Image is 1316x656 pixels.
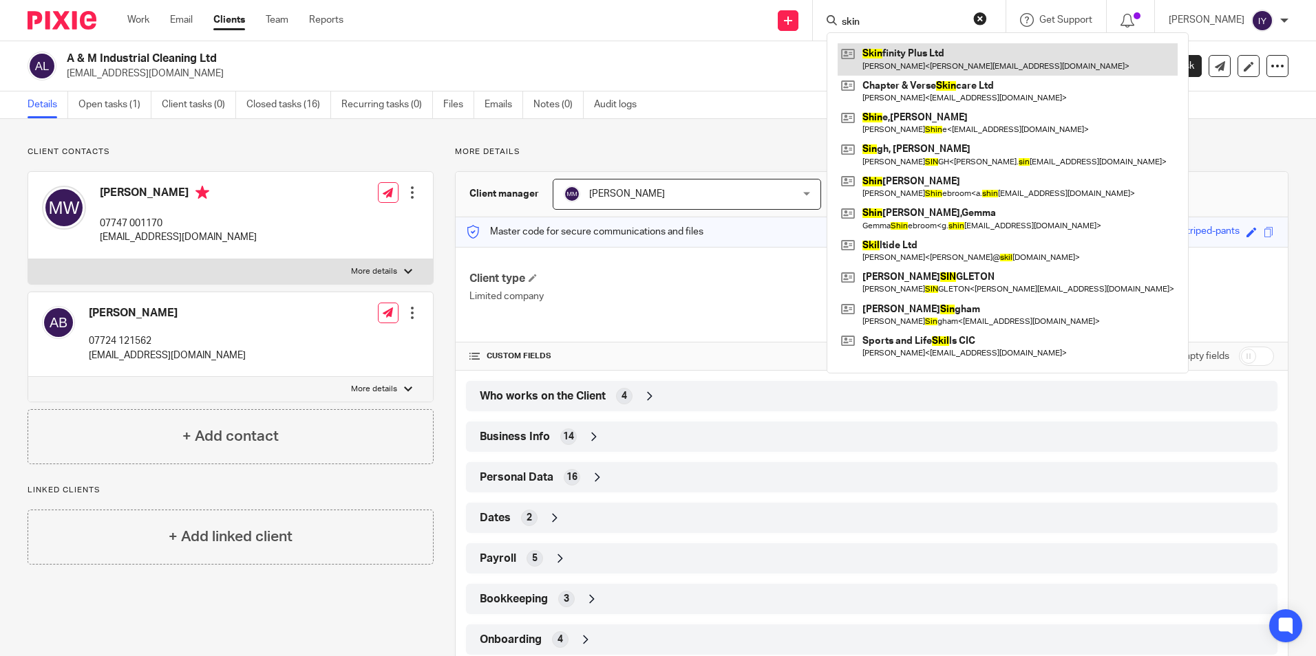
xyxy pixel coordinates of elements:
a: Notes (0) [533,91,584,118]
h4: [PERSON_NAME] [100,186,257,203]
span: Business Info [480,430,550,444]
h4: CUSTOM FIELDS [469,351,871,362]
span: Onboarding [480,633,542,647]
a: Clients [213,13,245,27]
span: 14 [563,430,574,444]
p: [PERSON_NAME] [1169,13,1244,27]
h4: + Add contact [182,426,279,447]
img: svg%3E [28,52,56,80]
span: 2 [527,511,532,525]
span: Dates [480,511,511,525]
h4: Client type [469,272,871,286]
p: 07747 001170 [100,217,257,230]
span: 16 [566,470,577,484]
p: 07724 121562 [89,334,246,348]
p: More details [351,384,397,395]
span: [PERSON_NAME] [589,189,665,199]
span: Bookkeeping [480,592,548,606]
a: Team [266,13,288,27]
h2: A & M Industrial Cleaning Ltd [67,52,894,66]
a: Open tasks (1) [78,91,151,118]
a: Details [28,91,68,118]
a: Emails [485,91,523,118]
label: Show empty fields [1150,349,1229,363]
input: Search [840,17,964,29]
span: 4 [558,633,563,646]
p: [EMAIL_ADDRESS][DOMAIN_NAME] [67,67,1101,80]
img: svg%3E [42,306,75,339]
span: 4 [622,389,627,403]
h4: [PERSON_NAME] [89,306,246,320]
a: Email [170,13,193,27]
button: Clear [973,12,987,25]
h3: Client manager [469,187,539,201]
p: Master code for secure communications and files [466,225,703,239]
span: 5 [532,551,538,565]
p: [EMAIL_ADDRESS][DOMAIN_NAME] [100,230,257,244]
img: svg%3E [564,186,580,202]
a: Recurring tasks (0) [341,91,433,118]
a: Files [443,91,474,118]
a: Client tasks (0) [162,91,236,118]
span: Get Support [1039,15,1092,25]
p: More details [351,266,397,277]
a: Reports [309,13,343,27]
p: [EMAIL_ADDRESS][DOMAIN_NAME] [89,349,246,362]
img: svg%3E [42,186,86,230]
span: Payroll [480,551,516,566]
img: svg%3E [1251,10,1273,32]
span: Who works on the Client [480,389,606,404]
p: Linked clients [28,485,434,496]
p: More details [455,146,1288,157]
img: Pixie [28,11,96,30]
a: Audit logs [594,91,647,118]
span: Personal Data [480,470,553,485]
a: Closed tasks (16) [246,91,331,118]
p: Limited company [469,289,871,303]
p: Client contacts [28,146,434,157]
a: Work [127,13,149,27]
h4: + Add linked client [169,526,293,547]
span: 3 [564,592,569,606]
i: Primary [195,186,209,199]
